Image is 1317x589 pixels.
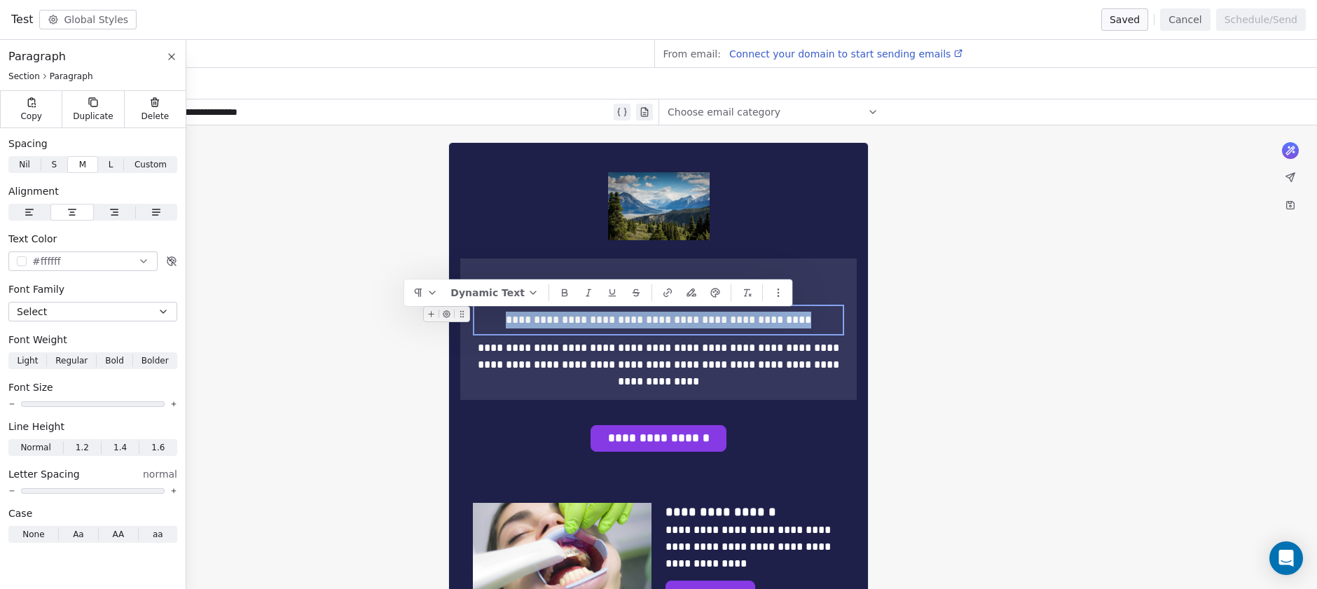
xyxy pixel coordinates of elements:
span: Paragraph [8,48,66,65]
span: 1.6 [151,441,165,454]
span: Spacing [8,137,48,151]
span: Letter Spacing [8,467,80,481]
button: Cancel [1160,8,1210,31]
span: Regular [55,354,88,367]
span: Section [8,71,40,82]
span: AA [112,528,124,541]
span: L [109,158,113,171]
span: Copy [20,111,42,122]
span: Case [8,506,32,520]
button: #ffffff [8,251,158,271]
span: Alignment [8,184,59,198]
span: 1.4 [113,441,127,454]
span: Bolder [142,354,169,367]
span: Connect your domain to start sending emails [729,48,951,60]
span: S [51,158,57,171]
span: Test [11,11,34,28]
span: 1.2 [76,441,89,454]
span: From email: [663,47,721,61]
span: Line Height [8,420,64,434]
span: Nil [19,158,30,171]
span: Font Size [8,380,53,394]
span: Choose email category [668,105,780,119]
button: Dynamic Text [445,282,544,303]
span: Delete [142,111,170,122]
span: Aa [73,528,84,541]
span: Normal [20,441,50,454]
span: Text Color [8,232,57,246]
span: normal [143,467,177,481]
span: Select [17,305,47,319]
span: Bold [105,354,124,367]
span: Font Family [8,282,64,296]
span: Custom [135,158,167,171]
span: Font Weight [8,333,67,347]
button: Saved [1101,8,1148,31]
button: Schedule/Send [1216,8,1306,31]
span: Paragraph [50,71,93,82]
button: Global Styles [39,10,137,29]
span: aa [153,528,163,541]
a: Connect your domain to start sending emails [724,46,963,62]
span: Duplicate [73,111,113,122]
span: #ffffff [32,254,61,269]
span: Light [17,354,38,367]
div: Open Intercom Messenger [1269,541,1303,575]
span: None [22,528,44,541]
